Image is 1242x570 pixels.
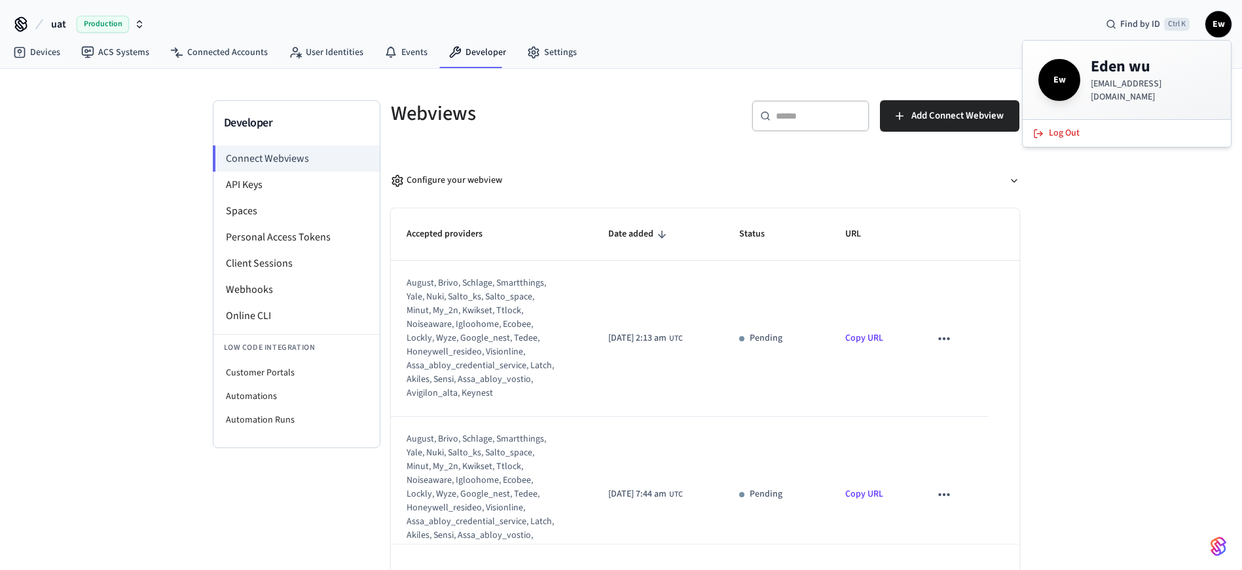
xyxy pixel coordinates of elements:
span: Find by ID [1120,18,1160,31]
p: Pending [750,487,782,501]
span: Ctrl K [1164,18,1190,31]
a: Copy URL [845,332,883,345]
span: UTC [669,489,683,501]
div: august, brivo, schlage, smartthings, yale, nuki, salto_ks, salto_space, minut, my_2n, kwikset, tt... [407,432,560,556]
button: Ew [1205,11,1232,37]
li: Connect Webviews [213,145,380,172]
a: User Identities [278,41,374,64]
a: Devices [3,41,71,64]
h3: Developer [224,114,369,132]
a: Events [374,41,438,64]
li: Spaces [213,198,380,224]
span: [DATE] 2:13 am [608,332,667,345]
span: Status [739,224,782,244]
img: SeamLogoGradient.69752ec5.svg [1211,536,1226,557]
div: Africa/Abidjan [608,487,683,501]
span: Ew [1041,62,1078,98]
span: URL [845,224,878,244]
h4: Eden wu [1091,56,1215,77]
li: Low Code Integration [213,334,380,361]
span: Production [77,16,129,33]
span: Ew [1207,12,1230,36]
li: Automation Runs [213,408,380,432]
span: [DATE] 7:44 am [608,487,667,501]
button: Configure your webview [391,163,1019,198]
li: API Keys [213,172,380,198]
div: august, brivo, schlage, smartthings, yale, nuki, salto_ks, salto_space, minut, my_2n, kwikset, tt... [407,276,560,400]
h5: Webviews [391,100,697,127]
li: Client Sessions [213,250,380,276]
span: uat [51,16,66,32]
li: Webhooks [213,276,380,303]
div: Configure your webview [391,174,502,187]
li: Online CLI [213,303,380,329]
div: Africa/Abidjan [608,332,683,345]
li: Automations [213,385,380,408]
span: UTC [669,333,683,345]
a: Connected Accounts [160,41,278,64]
span: Accepted providers [407,224,500,244]
a: ACS Systems [71,41,160,64]
a: Copy URL [845,487,883,501]
li: Personal Access Tokens [213,224,380,250]
li: Customer Portals [213,361,380,385]
button: Log Out [1025,123,1228,144]
button: Add Connect Webview [880,100,1019,132]
p: Pending [750,332,782,345]
a: Settings [517,41,587,64]
a: Developer [438,41,517,64]
span: Date added [608,224,670,244]
div: Find by IDCtrl K [1095,12,1200,36]
span: Add Connect Webview [911,107,1004,124]
p: [EMAIL_ADDRESS][DOMAIN_NAME] [1091,77,1215,104]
